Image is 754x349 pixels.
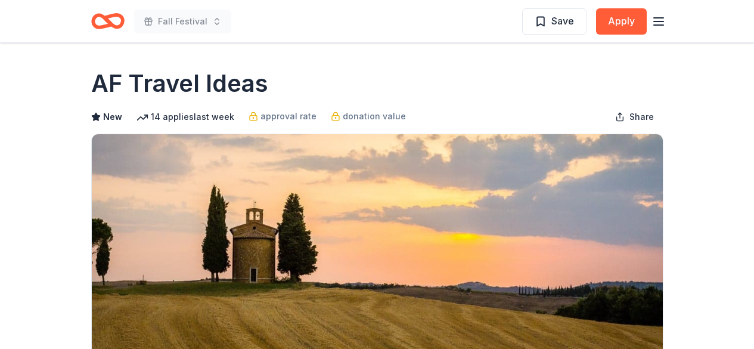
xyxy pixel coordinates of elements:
[158,14,207,29] span: Fall Festival
[134,10,231,33] button: Fall Festival
[331,109,406,123] a: donation value
[249,109,317,123] a: approval rate
[103,110,122,124] span: New
[629,110,654,124] span: Share
[260,109,317,123] span: approval rate
[136,110,234,124] div: 14 applies last week
[522,8,587,35] button: Save
[606,105,663,129] button: Share
[91,7,125,35] a: Home
[551,13,574,29] span: Save
[596,8,647,35] button: Apply
[91,67,268,100] h1: AF Travel Ideas
[343,109,406,123] span: donation value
